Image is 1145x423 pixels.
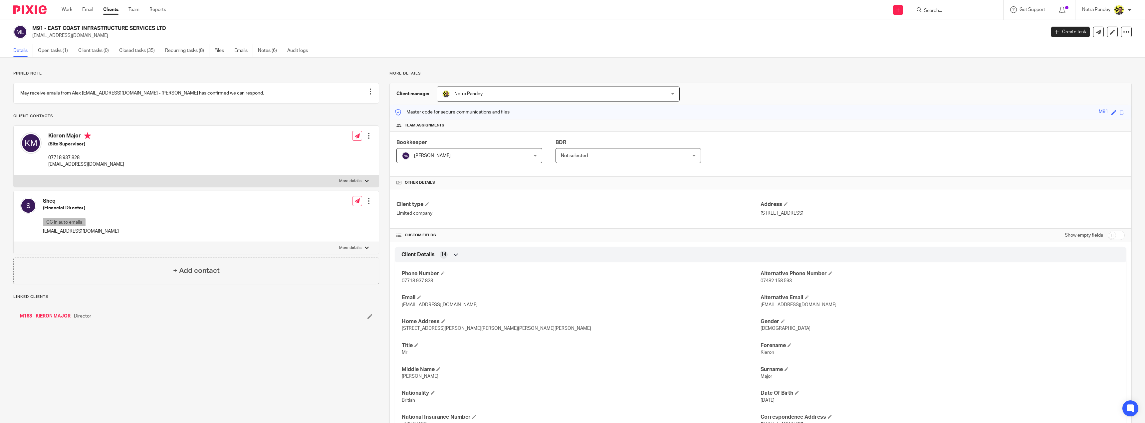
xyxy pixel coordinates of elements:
[287,44,313,57] a: Audit logs
[32,32,1041,39] p: [EMAIL_ADDRESS][DOMAIN_NAME]
[84,132,91,139] i: Primary
[761,366,1119,373] h4: Surname
[234,44,253,57] a: Emails
[20,313,71,319] a: M163 - KIERON MAJOR
[43,218,86,226] p: CC in auto emails
[13,5,47,14] img: Pixie
[48,161,124,168] p: [EMAIL_ADDRESS][DOMAIN_NAME]
[761,201,1125,208] h4: Address
[173,266,220,276] h4: + Add contact
[761,342,1119,349] h4: Forename
[48,154,124,161] p: 07718 937 828
[32,25,839,32] h2: M91 - EAST COAST INFRASTRUCTURE SERVICES LTD
[761,390,1119,397] h4: Date Of Birth
[402,294,761,301] h4: Email
[402,414,761,421] h4: National Insurance Number
[119,44,160,57] a: Closed tasks (35)
[1020,7,1045,12] span: Get Support
[13,44,33,57] a: Details
[1099,108,1108,116] div: M91
[402,366,761,373] h4: Middle Name
[401,251,435,258] span: Client Details
[214,44,229,57] a: Files
[43,205,119,211] h5: (Financial Director)
[62,6,72,13] a: Work
[149,6,166,13] a: Reports
[402,270,761,277] h4: Phone Number
[761,414,1119,421] h4: Correspondence Address
[396,233,761,238] h4: CUSTOM FIELDS
[1082,6,1110,13] p: Netra Pandey
[405,180,435,185] span: Other details
[1065,232,1103,239] label: Show empty fields
[454,92,483,96] span: Netra Pandey
[1051,27,1090,37] a: Create task
[442,90,450,98] img: Netra-New-Starbridge-Yellow.jpg
[78,44,114,57] a: Client tasks (0)
[761,303,836,307] span: [EMAIL_ADDRESS][DOMAIN_NAME]
[402,390,761,397] h4: Nationality
[165,44,209,57] a: Recurring tasks (8)
[402,398,415,403] span: British
[38,44,73,57] a: Open tasks (1)
[402,303,478,307] span: [EMAIL_ADDRESS][DOMAIN_NAME]
[1114,5,1124,15] img: Netra-New-Starbridge-Yellow.jpg
[761,294,1119,301] h4: Alternative Email
[761,350,774,355] span: Kieron
[396,201,761,208] h4: Client type
[402,318,761,325] h4: Home Address
[923,8,983,14] input: Search
[761,374,772,379] span: Major
[13,71,379,76] p: Pinned note
[441,251,446,258] span: 14
[339,178,361,184] p: More details
[761,210,1125,217] p: [STREET_ADDRESS]
[405,123,444,128] span: Team assignments
[761,318,1119,325] h4: Gender
[761,326,810,331] span: [DEMOGRAPHIC_DATA]
[13,25,27,39] img: svg%3E
[258,44,282,57] a: Notes (6)
[103,6,118,13] a: Clients
[402,374,438,379] span: [PERSON_NAME]
[395,109,510,115] p: Master code for secure communications and files
[339,245,361,251] p: More details
[761,279,792,283] span: 07482 158 593
[48,141,124,147] h5: (Site Supervisor)
[561,153,588,158] span: Not selected
[761,398,775,403] span: [DATE]
[396,91,430,97] h3: Client manager
[389,71,1132,76] p: More details
[556,140,566,145] span: BDR
[761,270,1119,277] h4: Alternative Phone Number
[402,342,761,349] h4: Title
[128,6,139,13] a: Team
[396,210,761,217] p: Limited company
[20,132,42,154] img: svg%3E
[13,294,379,300] p: Linked clients
[48,132,124,141] h4: Kieron Major
[402,350,407,355] span: Mr
[82,6,93,13] a: Email
[13,113,379,119] p: Client contacts
[43,198,119,205] h4: Sheq
[20,198,36,214] img: svg%3E
[43,228,119,235] p: [EMAIL_ADDRESS][DOMAIN_NAME]
[74,313,91,319] span: Director
[402,152,410,160] img: svg%3E
[396,140,427,145] span: Bookkeeper
[414,153,451,158] span: [PERSON_NAME]
[402,326,591,331] span: [STREET_ADDRESS][PERSON_NAME][PERSON_NAME][PERSON_NAME][PERSON_NAME]
[402,279,433,283] span: 07718 937 828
